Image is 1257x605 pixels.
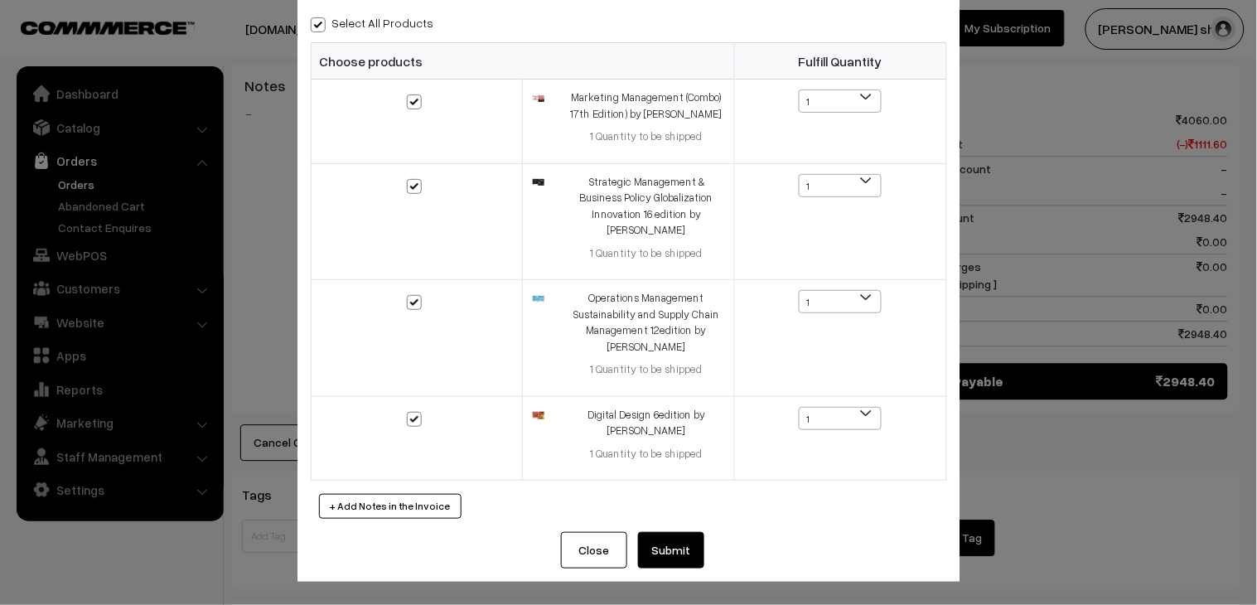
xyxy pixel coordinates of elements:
[569,245,724,262] div: 1 Quantity to be shipped
[800,291,881,314] span: 1
[799,174,882,197] span: 1
[311,14,434,31] label: Select all Products
[800,175,881,198] span: 1
[569,361,724,378] div: 1 Quantity to be shipped
[638,532,704,569] button: Submit
[533,412,544,419] img: 175387825374929789353062019.jpg
[569,174,724,239] div: Strategic Management & Business Policy Globalization Innovation 16 edition by [PERSON_NAME]
[569,446,724,462] div: 1 Quantity to be shipped
[311,43,734,80] th: Choose products
[319,494,462,519] button: + Add Notes in the Invoice
[569,407,724,439] div: Digital Design 6edition by [PERSON_NAME]
[799,407,882,430] span: 1
[533,296,544,302] img: 175387820031189789332586703.jpg
[533,179,544,186] img: 175387834715299789361596124.jpg
[799,290,882,313] span: 1
[800,90,881,114] span: 1
[561,532,627,569] button: Close
[800,408,881,431] span: 1
[569,128,724,145] div: 1 Quantity to be shipped
[569,90,724,122] div: Marketing Management (Combo) 17th Edition) by [PERSON_NAME]
[569,290,724,355] div: Operations Management Sustainability and Supply Chain Management 12edition by [PERSON_NAME]
[799,90,882,113] span: 1
[734,43,946,80] th: Fulfill Quantity
[533,95,544,102] img: 175387997121989789367133903.jpg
